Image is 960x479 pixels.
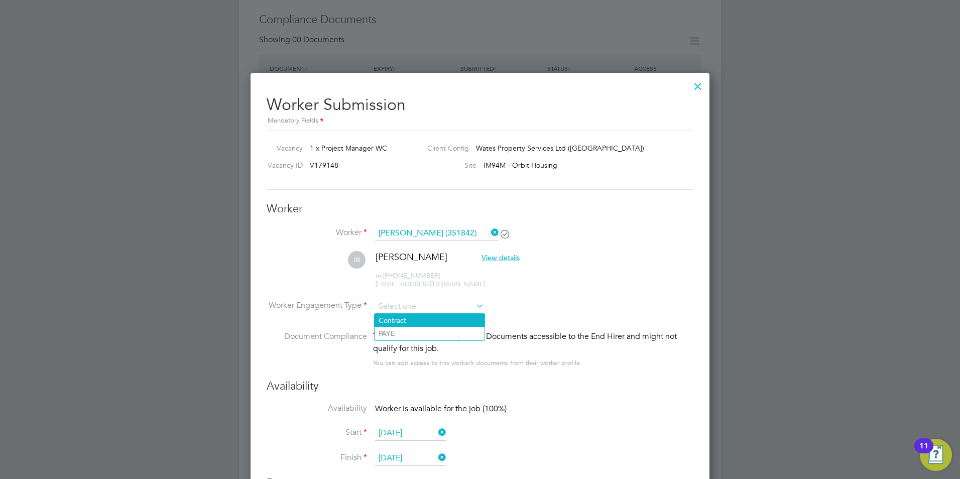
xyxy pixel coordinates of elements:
[375,451,446,466] input: Select one
[419,161,476,170] label: Site
[267,227,367,238] label: Worker
[267,330,367,367] label: Document Compliance
[484,161,557,170] span: IM94M - Orbit Housing
[476,144,644,153] span: Wates Property Services Ltd ([GEOGRAPHIC_DATA])
[348,251,366,269] span: IB
[267,87,693,127] h2: Worker Submission
[267,452,367,463] label: Finish
[376,271,440,280] span: [PHONE_NUMBER]
[920,439,952,471] button: Open Resource Center, 11 new notifications
[375,426,446,441] input: Select one
[373,330,693,354] div: This worker has no Compliance Documents accessible to the End Hirer and might not qualify for thi...
[482,253,520,262] span: View details
[267,300,367,311] label: Worker Engagement Type
[263,144,303,153] label: Vacancy
[375,226,499,241] input: Search for...
[267,115,693,127] div: Mandatory Fields
[267,202,693,216] h3: Worker
[376,280,485,288] span: [EMAIL_ADDRESS][DOMAIN_NAME]
[919,446,928,459] div: 11
[375,404,507,414] span: Worker is available for the job (100%)
[376,251,447,263] span: [PERSON_NAME]
[376,271,383,280] span: m:
[419,144,469,153] label: Client Config
[310,161,338,170] span: V179148
[375,327,485,340] li: PAYE
[375,314,485,327] li: Contract
[267,427,367,438] label: Start
[375,299,484,314] input: Select one
[267,379,693,394] h3: Availability
[263,161,303,170] label: Vacancy ID
[310,144,387,153] span: 1 x Project Manager WC
[267,403,367,414] label: Availability
[373,357,582,369] div: You can edit access to this worker’s documents from their worker profile.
